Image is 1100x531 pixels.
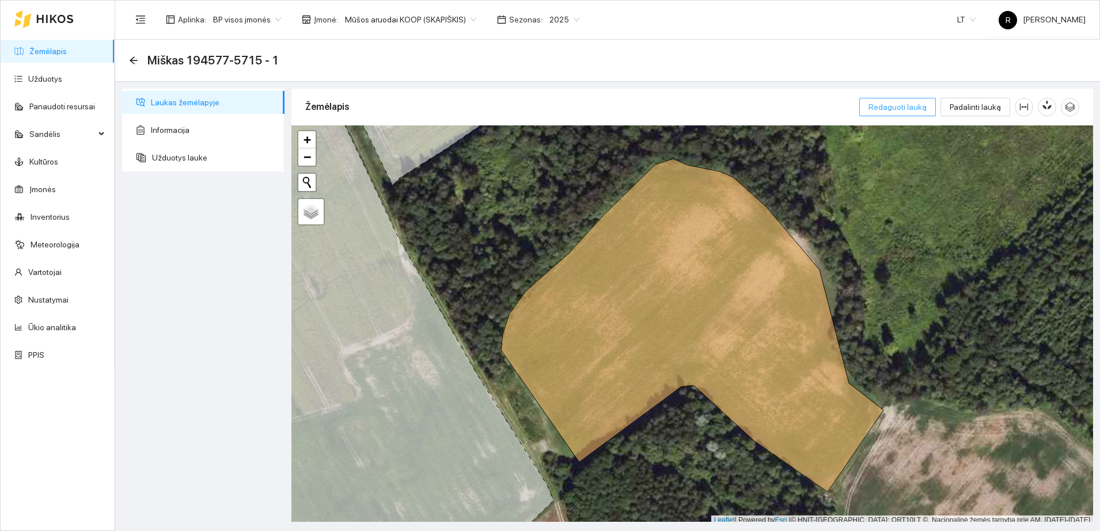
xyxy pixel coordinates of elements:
[302,15,311,24] span: shop
[28,350,44,360] a: PPIS
[151,91,275,114] span: Laukas žemėlapyje
[859,98,936,116] button: Redaguoti lauką
[129,56,138,65] span: arrow-left
[1015,98,1033,116] button: column-width
[166,15,175,24] span: layout
[28,74,62,83] a: Užduotys
[304,132,311,147] span: +
[957,11,976,28] span: LT
[29,102,95,111] a: Panaudoti resursai
[714,516,735,524] a: Leaflet
[28,323,76,332] a: Ūkio analitika
[950,101,1001,113] span: Padalinti lauką
[31,212,70,221] a: Inventorius
[298,199,324,224] a: Layers
[29,47,67,56] a: Žemėlapis
[147,51,279,70] span: Miškas 194577-5715 - 1
[31,240,79,249] a: Meteorologija
[213,11,281,28] span: BP visos įmonės
[497,15,506,24] span: calendar
[298,131,316,148] a: Zoom in
[1015,102,1033,112] span: column-width
[298,148,316,166] a: Zoom out
[29,123,95,146] span: Sandėlis
[304,150,311,164] span: −
[789,516,791,524] span: |
[314,13,338,26] span: Įmonė :
[305,90,859,123] div: Žemėlapis
[28,295,69,304] a: Nustatymai
[29,157,58,166] a: Kultūros
[345,11,476,28] span: Mūšos aruodai KOOP (SKAPIŠKIS)
[775,516,787,524] a: Esri
[940,98,1010,116] button: Padalinti lauką
[129,56,138,66] div: Atgal
[152,146,275,169] span: Užduotys lauke
[1006,11,1011,29] span: R
[549,11,579,28] span: 2025
[509,13,543,26] span: Sezonas :
[129,8,152,31] button: menu-fold
[859,102,936,112] a: Redaguoti lauką
[151,119,275,142] span: Informacija
[135,14,146,25] span: menu-fold
[711,515,1093,525] div: | Powered by © HNIT-[GEOGRAPHIC_DATA]; ORT10LT ©, Nacionalinė žemės tarnyba prie AM, [DATE]-[DATE]
[29,185,56,194] a: Įmonės
[868,101,927,113] span: Redaguoti lauką
[298,174,316,191] button: Initiate a new search
[28,268,62,277] a: Vartotojai
[940,102,1010,112] a: Padalinti lauką
[178,13,206,26] span: Aplinka :
[999,15,1086,24] span: [PERSON_NAME]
